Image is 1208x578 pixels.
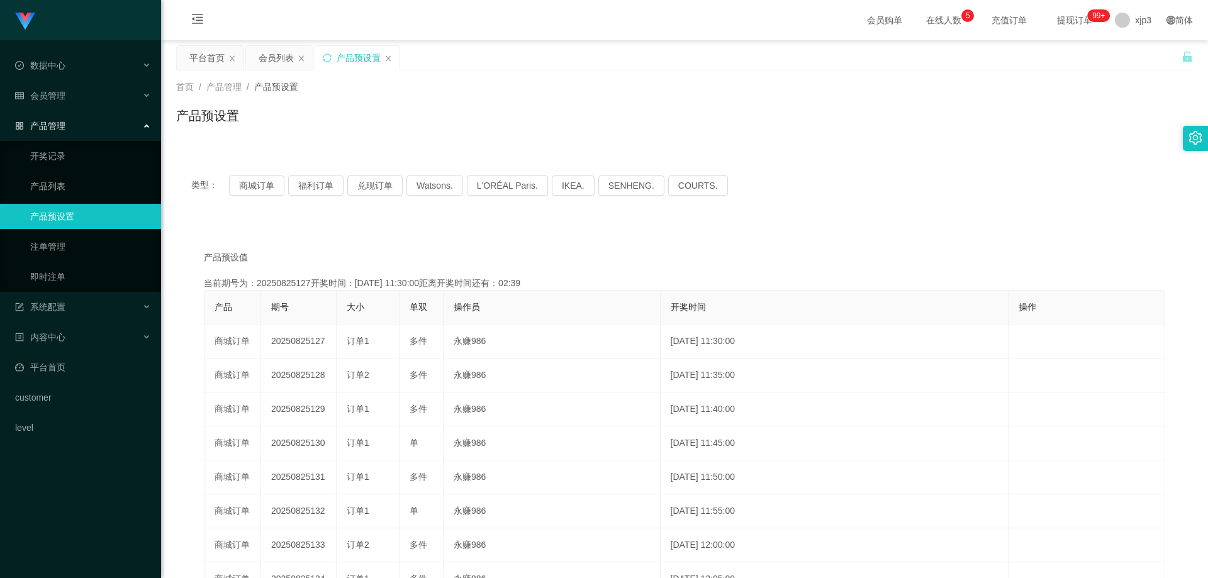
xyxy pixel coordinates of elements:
span: 操作 [1019,302,1036,312]
a: 图标: dashboard平台首页 [15,355,151,380]
span: 单双 [410,302,427,312]
sup: 5 [961,9,974,22]
i: 图标: profile [15,333,24,342]
a: 开奖记录 [30,143,151,169]
i: 图标: menu-fold [176,1,219,41]
div: 平台首页 [189,46,225,70]
i: 图标: form [15,303,24,311]
span: 单 [410,506,418,516]
a: 产品预设置 [30,204,151,229]
td: 商城订单 [204,358,261,392]
span: 系统配置 [15,302,65,312]
span: 产品管理 [206,82,242,92]
span: 多件 [410,540,427,550]
i: 图标: unlock [1182,51,1193,62]
td: 商城订单 [204,426,261,460]
div: 当前期号为：20250825127开奖时间：[DATE] 11:30:00距离开奖时间还有：02:39 [204,277,1165,290]
td: 永赚986 [444,325,661,358]
i: 图标: setting [1188,131,1202,145]
span: 会员管理 [15,91,65,101]
span: 产品预设置 [254,82,298,92]
td: 20250825127 [261,325,337,358]
span: 数据中心 [15,60,65,70]
span: 内容中心 [15,332,65,342]
td: 20250825130 [261,426,337,460]
img: logo.9652507e.png [15,13,35,30]
button: COURTS. [668,175,728,196]
span: 大小 [347,302,364,312]
span: 提现订单 [1051,16,1099,25]
td: 20250825132 [261,494,337,528]
span: 产品预设值 [204,251,248,264]
td: 永赚986 [444,528,661,562]
td: 商城订单 [204,494,261,528]
p: 5 [966,9,970,22]
span: / [247,82,249,92]
span: 订单1 [347,506,369,516]
span: 订单1 [347,404,369,414]
td: [DATE] 11:40:00 [661,392,1009,426]
span: 充值订单 [985,16,1033,25]
a: 即时注单 [30,264,151,289]
span: 订单2 [347,370,369,380]
span: / [199,82,201,92]
a: customer [15,385,151,410]
span: 订单1 [347,438,369,448]
span: 产品管理 [15,121,65,131]
i: 图标: table [15,91,24,100]
td: 商城订单 [204,460,261,494]
button: Watsons. [406,175,463,196]
span: 订单1 [347,336,369,346]
span: 多件 [410,336,427,346]
td: 永赚986 [444,460,661,494]
td: 商城订单 [204,325,261,358]
span: 期号 [271,302,289,312]
div: 会员列表 [259,46,294,70]
span: 操作员 [454,302,480,312]
i: 图标: close [298,55,305,62]
td: 20250825133 [261,528,337,562]
span: 订单1 [347,472,369,482]
td: [DATE] 12:00:00 [661,528,1009,562]
a: 产品列表 [30,174,151,199]
div: 产品预设置 [337,46,381,70]
h1: 产品预设置 [176,106,239,125]
td: [DATE] 11:55:00 [661,494,1009,528]
span: 产品 [215,302,232,312]
i: 图标: check-circle-o [15,61,24,70]
span: 首页 [176,82,194,92]
button: 福利订单 [288,175,344,196]
td: 永赚986 [444,392,661,426]
td: 商城订单 [204,528,261,562]
td: [DATE] 11:35:00 [661,358,1009,392]
span: 多件 [410,370,427,380]
i: 图标: close [384,55,392,62]
i: 图标: sync [323,53,332,62]
button: 商城订单 [229,175,284,196]
td: 永赚986 [444,494,661,528]
td: 商城订单 [204,392,261,426]
a: level [15,415,151,440]
td: 永赚986 [444,426,661,460]
span: 在线人数 [920,16,968,25]
button: 兑现订单 [347,175,403,196]
span: 类型： [191,175,229,196]
span: 开奖时间 [671,302,706,312]
a: 注单管理 [30,234,151,259]
td: 永赚986 [444,358,661,392]
span: 多件 [410,472,427,482]
sup: 188 [1087,9,1110,22]
td: 20250825129 [261,392,337,426]
span: 订单2 [347,540,369,550]
td: [DATE] 11:45:00 [661,426,1009,460]
button: L'ORÉAL Paris. [467,175,548,196]
td: [DATE] 11:30:00 [661,325,1009,358]
button: SENHENG. [598,175,664,196]
td: 20250825131 [261,460,337,494]
span: 多件 [410,404,427,414]
button: IKEA. [552,175,595,196]
i: 图标: global [1166,16,1175,25]
td: 20250825128 [261,358,337,392]
span: 单 [410,438,418,448]
i: 图标: appstore-o [15,121,24,130]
